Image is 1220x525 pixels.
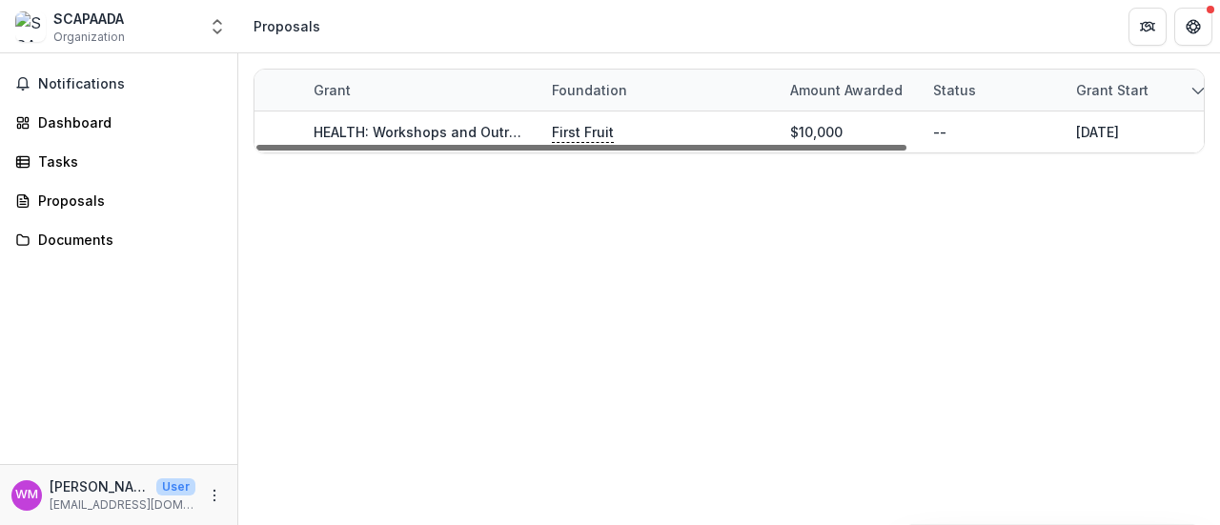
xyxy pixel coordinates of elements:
span: Notifications [38,76,222,92]
p: First Fruit [552,122,614,143]
button: Open entity switcher [204,8,231,46]
img: SCAPAADA [15,11,46,42]
p: [PERSON_NAME] [50,476,149,496]
div: Grant [302,80,362,100]
div: Grant start [1065,80,1160,100]
div: Amount awarded [779,70,922,111]
button: Get Help [1174,8,1212,46]
div: Proposals [254,16,320,36]
button: Partners [1128,8,1167,46]
div: SCAPAADA [53,9,125,29]
p: User [156,478,195,495]
button: More [203,484,226,507]
a: HEALTH: Workshops and Outreach among youth and families around mental health [314,124,868,140]
a: Proposals [8,185,230,216]
div: [DATE] [1076,122,1119,142]
svg: sorted descending [1190,83,1206,98]
div: Dashboard [38,112,214,132]
div: Foundation [540,80,639,100]
div: Grant start [1065,70,1208,111]
div: Documents [38,230,214,250]
div: Status [922,70,1065,111]
div: Grant [302,70,540,111]
div: Foundation [540,70,779,111]
div: Amount awarded [779,80,914,100]
a: Tasks [8,146,230,177]
button: Notifications [8,69,230,99]
a: Documents [8,224,230,255]
a: Dashboard [8,107,230,138]
div: -- [933,122,946,142]
div: Tasks [38,151,214,172]
nav: breadcrumb [246,12,328,40]
span: Organization [53,29,125,46]
p: [EMAIL_ADDRESS][DOMAIN_NAME] [50,496,195,514]
div: Walter Masangila [15,489,38,501]
div: Status [922,80,987,100]
div: $10,000 [790,122,843,142]
div: Proposals [38,191,214,211]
